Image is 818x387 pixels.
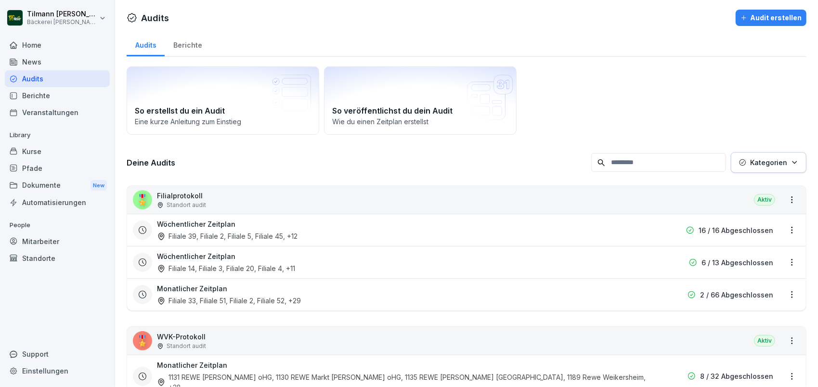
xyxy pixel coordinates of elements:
[5,104,110,121] a: Veranstaltungen
[157,332,206,342] p: WVK-Protokoll
[332,105,508,116] h2: So veröffentlichst du dein Audit
[5,250,110,267] a: Standorte
[754,194,775,206] div: Aktiv
[5,53,110,70] a: News
[165,32,210,56] a: Berichte
[167,201,206,209] p: Standort audit
[731,152,806,173] button: Kategorien
[5,70,110,87] a: Audits
[135,105,311,116] h2: So erstellst du ein Audit
[91,180,107,191] div: New
[5,177,110,194] a: DokumenteNew
[127,66,319,135] a: So erstellst du ein AuditEine kurze Anleitung zum Einstieg
[5,37,110,53] a: Home
[5,346,110,362] div: Support
[700,290,773,300] p: 2 / 66 Abgeschlossen
[157,360,227,370] h3: Monatlicher Zeitplan
[701,258,773,268] p: 6 / 13 Abgeschlossen
[157,263,295,273] div: Filiale 14, Filiale 3, Filiale 20, Filiale 4 , +11
[5,143,110,160] a: Kurse
[754,335,775,347] div: Aktiv
[157,296,301,306] div: Filiale 33, Filiale 51, Filiale 2, Filiale 52 , +29
[157,284,227,294] h3: Monatlicher Zeitplan
[5,218,110,233] p: People
[699,225,773,235] p: 16 / 16 Abgeschlossen
[5,194,110,211] a: Automatisierungen
[700,371,773,381] p: 8 / 32 Abgeschlossen
[5,233,110,250] a: Mitarbeiter
[5,177,110,194] div: Dokumente
[157,231,298,241] div: Filiale 39, Filiale 2, Filiale 5, Filiale 45 , +12
[5,160,110,177] a: Pfade
[736,10,806,26] button: Audit erstellen
[27,10,97,18] p: Tilmann [PERSON_NAME]
[27,19,97,26] p: Bäckerei [PERSON_NAME]
[157,191,206,201] p: Filialprotokoll
[157,219,235,229] h3: Wöchentlicher Zeitplan
[157,251,235,261] h3: Wöchentlicher Zeitplan
[167,342,206,350] p: Standort audit
[750,157,787,168] p: Kategorien
[324,66,517,135] a: So veröffentlichst du dein AuditWie du einen Zeitplan erstellst
[5,87,110,104] a: Berichte
[5,128,110,143] p: Library
[332,116,508,127] p: Wie du einen Zeitplan erstellst
[5,362,110,379] a: Einstellungen
[135,116,311,127] p: Eine kurze Anleitung zum Einstieg
[127,32,165,56] a: Audits
[133,190,152,209] div: 🎖️
[141,12,169,25] h1: Audits
[127,157,586,168] h3: Deine Audits
[740,13,802,23] div: Audit erstellen
[133,331,152,350] div: 🎖️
